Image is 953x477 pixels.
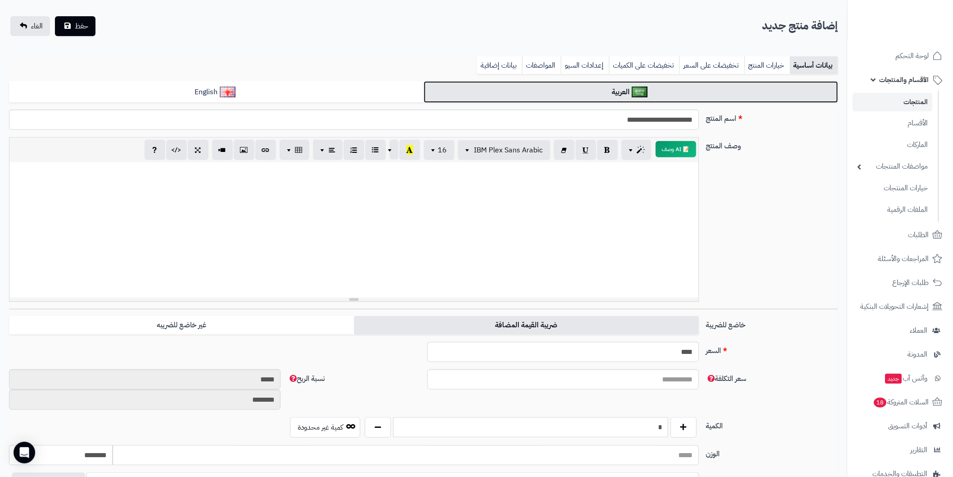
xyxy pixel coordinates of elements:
span: نسبة الربح [288,373,325,384]
label: وصف المنتج [703,137,842,151]
a: أدوات التسويق [853,415,948,437]
span: الطلبات [908,229,929,241]
button: IBM Plex Sans Arabic [458,140,550,160]
span: الغاء [31,21,43,32]
a: إشعارات التحويلات البنكية [853,296,948,317]
span: IBM Plex Sans Arabic [474,145,543,156]
span: إشعارات التحويلات البنكية [861,300,929,313]
a: المراجعات والأسئلة [853,248,948,270]
label: اسم المنتج [703,110,842,124]
span: المدونة [908,348,928,361]
a: السلات المتروكة18 [853,391,948,413]
a: بيانات إضافية [477,56,522,74]
span: حفظ [75,21,88,32]
label: السعر [703,342,842,356]
button: 📝 AI وصف [656,141,696,157]
img: logo-2.png [892,25,944,44]
a: الغاء [10,16,50,36]
a: المدونة [853,344,948,365]
a: تخفيضات على الكميات [609,56,679,74]
span: 16 [438,145,447,156]
a: طلبات الإرجاع [853,272,948,294]
span: وآتس آب [885,372,928,385]
h2: إضافة منتج جديد [762,17,838,35]
a: مواصفات المنتجات [853,157,933,176]
label: ضريبة القيمة المضافة [354,316,699,335]
a: تخفيضات على السعر [679,56,744,74]
a: إعدادات السيو [561,56,609,74]
button: 16 [424,140,454,160]
a: المنتجات [853,93,933,111]
a: الطلبات [853,224,948,246]
span: جديد [885,374,902,384]
a: العملاء [853,320,948,341]
button: حفظ [55,16,95,36]
img: العربية [632,87,648,97]
span: السلات المتروكة [873,396,929,408]
a: الملفات الرقمية [853,200,933,220]
span: الأقسام والمنتجات [880,73,929,86]
label: غير خاضع للضريبه [9,316,354,335]
label: الكمية [703,417,842,431]
a: العربية [424,81,839,103]
span: 18 [874,398,887,408]
label: خاضع للضريبة [703,316,842,330]
span: طلبات الإرجاع [893,276,929,289]
a: التقارير [853,439,948,461]
span: التقارير [911,444,928,456]
img: English [220,87,236,97]
a: الأقسام [853,114,933,133]
a: خيارات المنتجات [853,179,933,198]
span: العملاء [910,324,928,337]
a: بيانات أساسية [790,56,838,74]
a: الماركات [853,135,933,155]
span: المراجعات والأسئلة [878,252,929,265]
span: أدوات التسويق [889,420,928,432]
a: خيارات المنتج [744,56,790,74]
div: Open Intercom Messenger [14,442,35,463]
a: المواصفات [522,56,561,74]
a: لوحة التحكم [853,45,948,67]
a: وآتس آبجديد [853,367,948,389]
span: سعر التكلفة [706,373,747,384]
label: الوزن [703,445,842,459]
span: لوحة التحكم [896,50,929,62]
a: English [9,81,424,103]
